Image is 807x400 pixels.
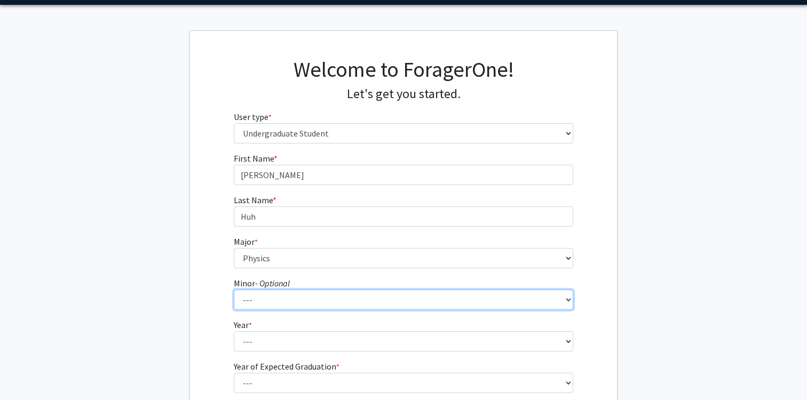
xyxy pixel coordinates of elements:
[234,57,574,82] h1: Welcome to ForagerOne!
[8,352,45,392] iframe: Chat
[234,110,272,123] label: User type
[255,278,290,289] i: - Optional
[234,277,290,290] label: Minor
[234,360,339,373] label: Year of Expected Graduation
[234,318,252,331] label: Year
[234,86,574,102] h4: Let's get you started.
[234,153,274,164] span: First Name
[234,235,258,248] label: Major
[234,195,273,205] span: Last Name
